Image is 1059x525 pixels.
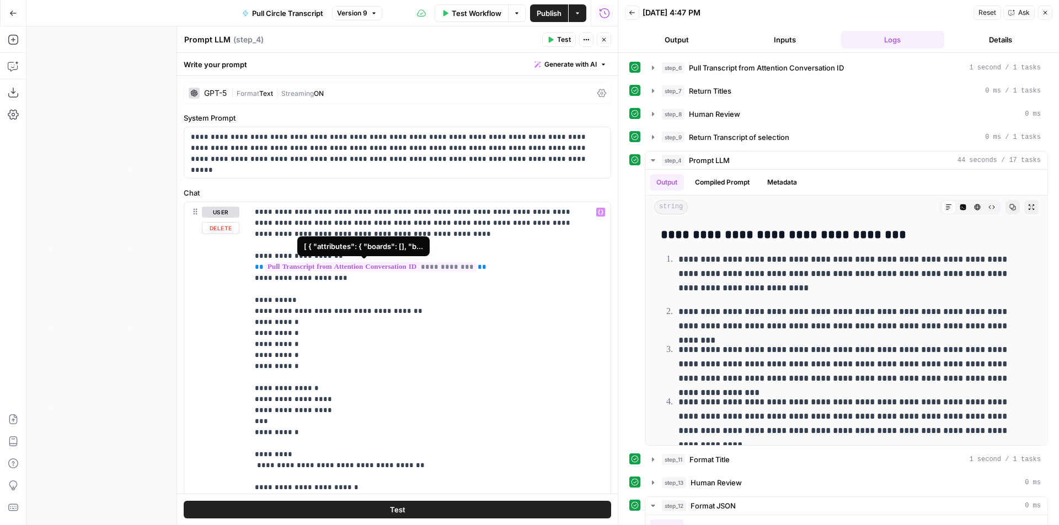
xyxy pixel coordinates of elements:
[231,87,237,98] span: |
[1003,6,1035,20] button: Ask
[645,151,1047,169] button: 44 seconds / 17 tasks
[691,500,736,511] span: Format JSON
[949,31,1052,48] button: Details
[202,222,239,234] button: Delete
[645,82,1047,100] button: 0 ms / 1 tasks
[650,174,684,191] button: Output
[645,170,1047,445] div: 44 seconds / 17 tasks
[259,89,273,98] span: Text
[390,504,405,515] span: Test
[314,89,324,98] span: ON
[662,477,686,488] span: step_13
[1025,501,1041,511] span: 0 ms
[841,31,945,48] button: Logs
[1025,478,1041,488] span: 0 ms
[645,451,1047,468] button: 1 second / 1 tasks
[662,155,684,166] span: step_4
[689,85,731,96] span: Return Titles
[537,8,561,19] span: Publish
[662,454,685,465] span: step_11
[691,477,742,488] span: Human Review
[204,89,227,97] div: GPT-5
[662,85,684,96] span: step_7
[969,454,1041,464] span: 1 second / 1 tasks
[733,31,837,48] button: Inputs
[252,8,323,19] span: Pull Circle Transcript
[689,62,844,73] span: Pull Transcript from Attention Conversation ID
[202,207,239,218] button: user
[761,174,804,191] button: Metadata
[542,33,576,47] button: Test
[1025,109,1041,119] span: 0 ms
[689,454,730,465] span: Format Title
[688,174,756,191] button: Compiled Prompt
[689,109,740,120] span: Human Review
[1018,8,1030,18] span: Ask
[645,497,1047,515] button: 0 ms
[985,86,1041,96] span: 0 ms / 1 tasks
[281,89,314,98] span: Streaming
[177,53,618,75] div: Write your prompt
[645,59,1047,77] button: 1 second / 1 tasks
[544,59,597,69] span: Generate with AI
[645,128,1047,146] button: 0 ms / 1 tasks
[662,109,684,120] span: step_8
[625,31,729,48] button: Output
[236,4,330,22] button: Pull Circle Transcript
[557,35,571,45] span: Test
[233,34,264,45] span: ( step_4 )
[662,62,684,73] span: step_6
[969,63,1041,73] span: 1 second / 1 tasks
[645,474,1047,491] button: 0 ms
[530,57,611,72] button: Generate with AI
[689,132,789,143] span: Return Transcript of selection
[273,87,281,98] span: |
[662,500,686,511] span: step_12
[435,4,508,22] button: Test Workflow
[645,105,1047,123] button: 0 ms
[184,112,611,123] label: System Prompt
[304,241,423,252] div: [ { "attributes": { "boards": [], "b...
[985,132,1041,142] span: 0 ms / 1 tasks
[978,8,996,18] span: Reset
[337,8,367,18] span: Version 9
[184,187,611,198] label: Chat
[184,34,231,45] textarea: Prompt LLM
[958,155,1041,165] span: 44 seconds / 17 tasks
[184,501,611,518] button: Test
[452,8,501,19] span: Test Workflow
[530,4,568,22] button: Publish
[689,155,730,166] span: Prompt LLM
[654,200,688,214] span: string
[332,6,382,20] button: Version 9
[974,6,1001,20] button: Reset
[662,132,684,143] span: step_9
[237,89,259,98] span: Format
